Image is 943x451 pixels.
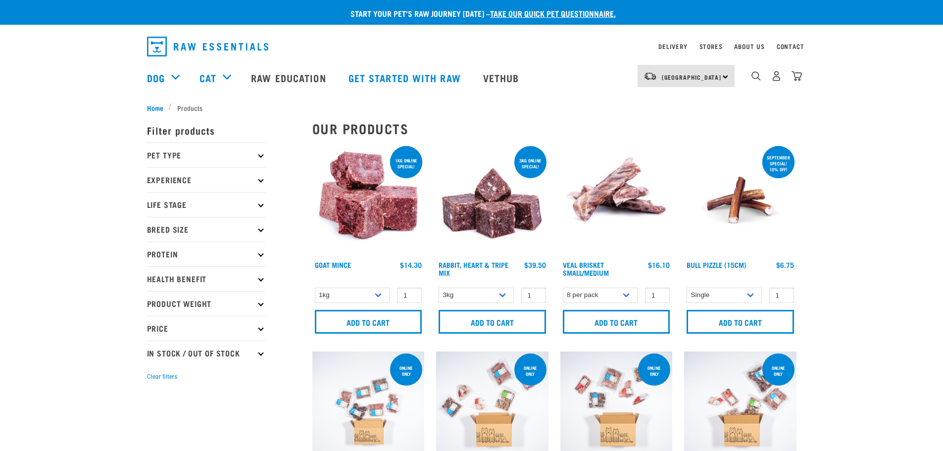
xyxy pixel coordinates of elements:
a: Raw Education [241,58,338,98]
img: van-moving.png [644,72,657,81]
a: Dog [147,70,165,85]
a: Stores [699,45,723,48]
a: Get started with Raw [339,58,473,98]
input: Add to cart [687,310,794,334]
input: 1 [645,288,670,303]
p: Filter products [147,118,266,143]
img: 1077 Wild Goat Mince 01 [312,144,425,256]
div: Online Only [514,360,546,381]
a: About Us [734,45,764,48]
img: Raw Essentials Logo [147,37,268,56]
h2: Our Products [312,121,796,136]
input: 1 [397,288,422,303]
input: Add to cart [563,310,670,334]
input: 1 [521,288,546,303]
a: Contact [777,45,804,48]
nav: dropdown navigation [139,33,804,60]
p: Protein [147,242,266,266]
span: [GEOGRAPHIC_DATA] [662,75,722,79]
div: 3kg online special! [514,153,546,174]
span: Home [147,102,163,113]
p: Life Stage [147,192,266,217]
p: Pet Type [147,143,266,167]
input: Add to cart [439,310,546,334]
img: home-icon@2x.png [792,71,802,81]
input: Add to cart [315,310,422,334]
p: Product Weight [147,291,266,316]
p: Price [147,316,266,341]
img: user.png [771,71,782,81]
div: ONLINE ONLY [390,360,422,381]
div: $14.30 [400,261,422,269]
a: Delivery [658,45,687,48]
a: Vethub [473,58,532,98]
a: Bull Pizzle (15cm) [687,263,746,266]
button: Clear filters [147,372,177,381]
a: Rabbit, Heart & Tripe Mix [439,263,508,274]
div: $16.10 [648,261,670,269]
img: 1175 Rabbit Heart Tripe Mix 01 [436,144,548,256]
a: Home [147,102,169,113]
img: Bull Pizzle [684,144,796,256]
p: Experience [147,167,266,192]
p: In Stock / Out Of Stock [147,341,266,365]
input: 1 [769,288,794,303]
div: Online Only [762,360,794,381]
img: home-icon-1@2x.png [751,71,761,81]
nav: breadcrumbs [147,102,796,113]
p: Breed Size [147,217,266,242]
a: take our quick pet questionnaire. [490,11,616,15]
div: September special! 10% off! [762,150,794,177]
div: $39.50 [524,261,546,269]
img: 1207 Veal Brisket 4pp 01 [560,144,673,256]
a: Goat Mince [315,263,351,266]
div: $6.75 [776,261,794,269]
p: Health Benefit [147,266,266,291]
a: Veal Brisket Small/Medium [563,263,609,274]
div: 1kg online special! [390,153,422,174]
a: Cat [199,70,216,85]
div: Online Only [638,360,670,381]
